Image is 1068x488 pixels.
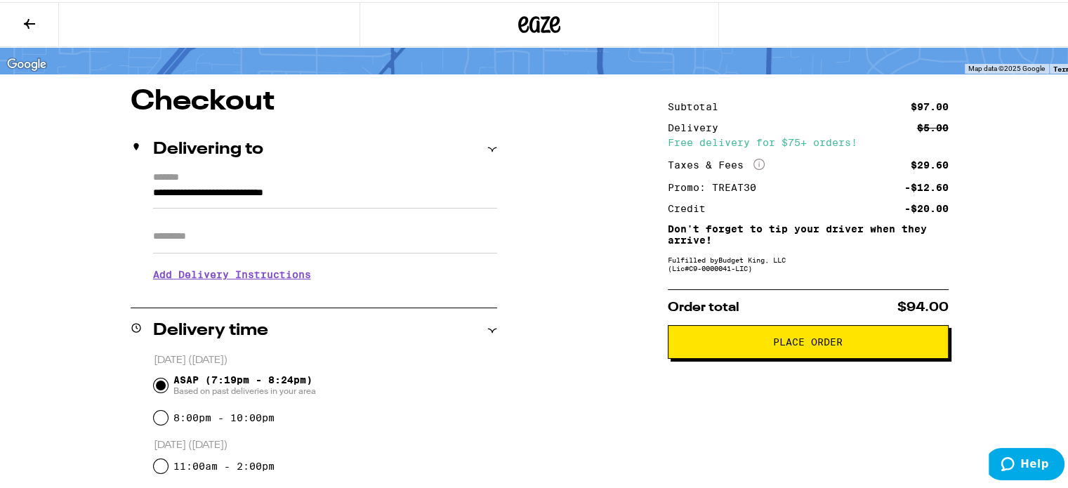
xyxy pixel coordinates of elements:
h2: Delivery time [153,320,268,337]
div: Subtotal [668,100,728,110]
span: ASAP (7:19pm - 8:24pm) [173,372,316,395]
label: 8:00pm - 10:00pm [173,410,275,421]
h3: Add Delivery Instructions [153,256,497,289]
iframe: Opens a widget where you can find more information [989,446,1064,481]
span: Map data ©2025 Google [968,62,1045,70]
div: Credit [668,202,716,211]
div: -$20.00 [904,202,949,211]
button: Place Order [668,323,949,357]
h2: Delivering to [153,139,263,156]
p: [DATE] ([DATE]) [154,437,497,450]
div: $29.60 [911,158,949,168]
div: Fulfilled by Budget King, LLC (Lic# C9-0000041-LIC ) [668,253,949,270]
label: 11:00am - 2:00pm [173,459,275,470]
div: $5.00 [917,121,949,131]
div: $97.00 [911,100,949,110]
p: We'll contact you at [PHONE_NUMBER] when we arrive [153,289,497,300]
span: Place Order [773,335,843,345]
span: Order total [668,299,739,312]
div: -$12.60 [904,180,949,190]
div: Taxes & Fees [668,157,765,169]
h1: Checkout [131,86,497,114]
div: Free delivery for $75+ orders! [668,136,949,145]
a: Open this area in Google Maps (opens a new window) [4,53,50,72]
p: Don't forget to tip your driver when they arrive! [668,221,949,244]
img: Google [4,53,50,72]
div: Delivery [668,121,728,131]
span: $94.00 [897,299,949,312]
p: [DATE] ([DATE]) [154,352,497,365]
span: Based on past deliveries in your area [173,383,316,395]
div: Promo: TREAT30 [668,180,766,190]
